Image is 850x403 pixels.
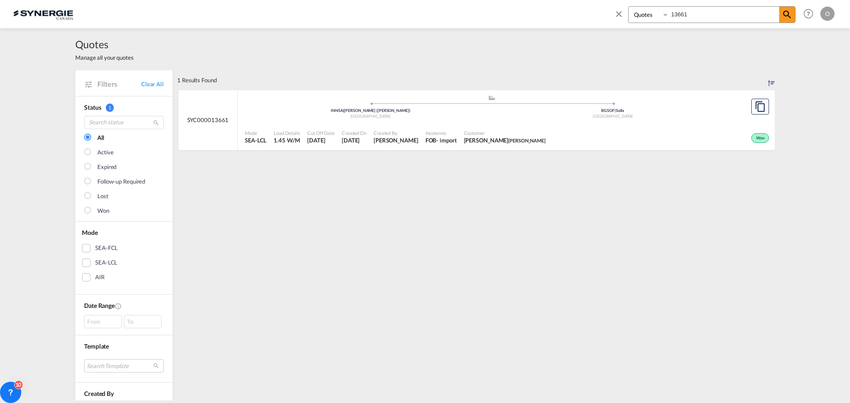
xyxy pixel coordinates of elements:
[331,108,410,113] span: INNSA [PERSON_NAME] ([PERSON_NAME])
[614,108,616,113] span: |
[97,79,141,89] span: Filters
[307,136,335,144] span: 31 Jul 2025
[614,9,624,19] md-icon: icon-close
[464,130,545,136] span: Customer
[464,136,545,144] span: Olena Drabyna Joseph Ribkoff
[82,258,166,267] md-checkbox: SEA-LCL
[97,148,113,157] div: Active
[106,104,114,112] span: 1
[801,6,816,21] span: Help
[751,99,769,115] button: Copy Quote
[601,108,624,113] span: BGSOF Sofia
[342,136,367,144] span: 31 Jul 2025
[593,114,633,119] span: [GEOGRAPHIC_DATA]
[153,119,159,126] md-icon: icon-magnify
[84,315,164,328] span: From To
[768,70,775,90] div: Sort by: Created On
[779,7,795,23] span: icon-magnify
[84,302,115,309] span: Date Range
[245,130,267,136] span: Mode
[756,135,767,142] span: Won
[508,138,545,143] span: [PERSON_NAME]
[97,163,116,172] div: Expired
[178,90,775,150] div: SYC000013661 assets/icons/custom/ship-fill.svgassets/icons/custom/roll-o-plane.svgOriginJawaharla...
[351,114,390,119] span: [GEOGRAPHIC_DATA]
[820,7,835,21] div: O
[124,315,162,328] div: To
[115,303,122,310] md-icon: Created On
[95,273,104,282] div: AIR
[274,130,300,136] span: Load Details
[97,207,109,215] div: Won
[374,130,418,136] span: Created By
[343,108,344,113] span: |
[751,133,769,143] div: Won
[374,136,418,144] span: Adriana Groposila
[487,96,497,100] md-icon: assets/icons/custom/ship-fill.svg
[801,6,820,22] div: Help
[84,390,114,397] span: Created By
[84,342,109,350] span: Template
[95,244,118,253] div: SEA-FCL
[97,192,108,201] div: Lost
[82,229,98,236] span: Mode
[75,37,134,51] span: Quotes
[425,136,457,144] div: FOB import
[669,7,779,22] input: Enter Quotation Number
[13,4,73,24] img: 1f56c880d42311ef80fc7dca854c8e59.png
[84,116,164,129] input: Search status
[84,103,164,112] div: Status 1
[342,130,367,136] span: Created On
[274,137,300,144] span: 1.45 W/M
[141,80,164,88] a: Clear All
[436,136,456,144] div: - import
[82,273,166,282] md-checkbox: AIR
[82,244,166,253] md-checkbox: SEA-FCL
[95,258,117,267] div: SEA-LCL
[782,9,792,20] md-icon: icon-magnify
[187,116,229,124] span: SYC000013661
[614,6,628,27] span: icon-close
[84,104,101,111] span: Status
[97,177,145,186] div: Follow-up Required
[75,54,134,61] span: Manage all your quotes
[755,101,765,112] md-icon: assets/icons/custom/copyQuote.svg
[425,136,437,144] div: FOB
[177,70,217,90] div: 1 Results Found
[97,134,104,142] div: All
[245,136,267,144] span: SEA-LCL
[425,130,457,136] span: Incoterms
[307,130,335,136] span: Cut Off Date
[84,315,122,328] div: From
